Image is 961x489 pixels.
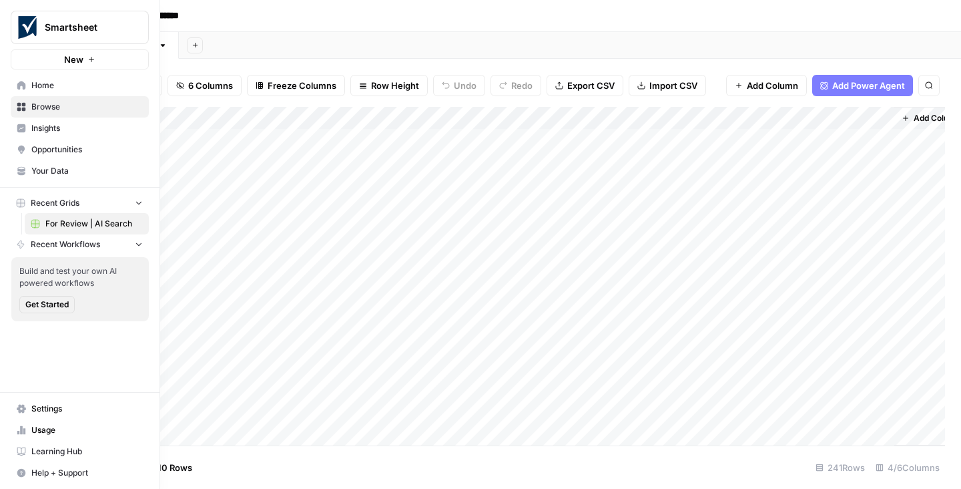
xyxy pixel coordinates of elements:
span: Learning Hub [31,446,143,458]
span: Freeze Columns [268,79,336,92]
button: Add Power Agent [812,75,913,96]
span: Get Started [25,299,69,311]
button: Redo [491,75,541,96]
div: 241 Rows [810,457,870,478]
span: Export CSV [567,79,615,92]
img: Smartsheet Logo [15,15,39,39]
button: Workspace: Smartsheet [11,11,149,44]
span: Home [31,79,143,92]
div: 4/6 Columns [870,457,945,478]
button: Freeze Columns [247,75,345,96]
span: 6 Columns [188,79,233,92]
span: Help + Support [31,467,143,479]
span: Opportunities [31,144,143,156]
span: Your Data [31,165,143,177]
button: Import CSV [629,75,706,96]
a: Home [11,75,149,96]
span: Row Height [371,79,419,92]
button: Recent Grids [11,193,149,213]
span: Recent Workflows [31,238,100,251]
span: Build and test your own AI powered workflows [19,265,141,289]
a: Your Data [11,160,149,182]
span: New [64,53,83,66]
a: Browse [11,96,149,118]
a: Settings [11,398,149,420]
button: Add Column [726,75,807,96]
span: Add Column [914,112,960,124]
span: Undo [454,79,476,92]
button: Row Height [350,75,428,96]
span: Usage [31,424,143,436]
span: Redo [511,79,533,92]
a: For Review | AI Search [25,213,149,234]
button: Undo [433,75,485,96]
span: Import CSV [649,79,697,92]
span: Smartsheet [45,21,125,34]
span: Insights [31,122,143,134]
span: Settings [31,403,143,415]
a: Learning Hub [11,441,149,462]
span: Add Column [747,79,798,92]
a: Usage [11,420,149,441]
a: Opportunities [11,139,149,160]
button: Help + Support [11,462,149,484]
span: For Review | AI Search [45,218,143,230]
span: Add 10 Rows [139,461,192,474]
button: 6 Columns [168,75,242,96]
span: Add Power Agent [832,79,905,92]
span: Browse [31,101,143,113]
button: New [11,49,149,69]
button: Get Started [19,296,75,313]
button: Recent Workflows [11,234,149,255]
a: Insights [11,118,149,139]
button: Export CSV [547,75,623,96]
span: Recent Grids [31,197,79,209]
